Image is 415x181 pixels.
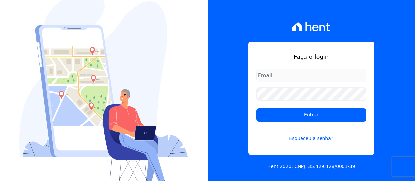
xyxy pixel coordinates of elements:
[256,127,366,142] a: Esqueceu a senha?
[256,69,366,82] input: Email
[267,163,355,170] p: Hent 2020. CNPJ: 35.429.428/0001-39
[256,108,366,122] input: Entrar
[256,52,366,61] h1: Faça o login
